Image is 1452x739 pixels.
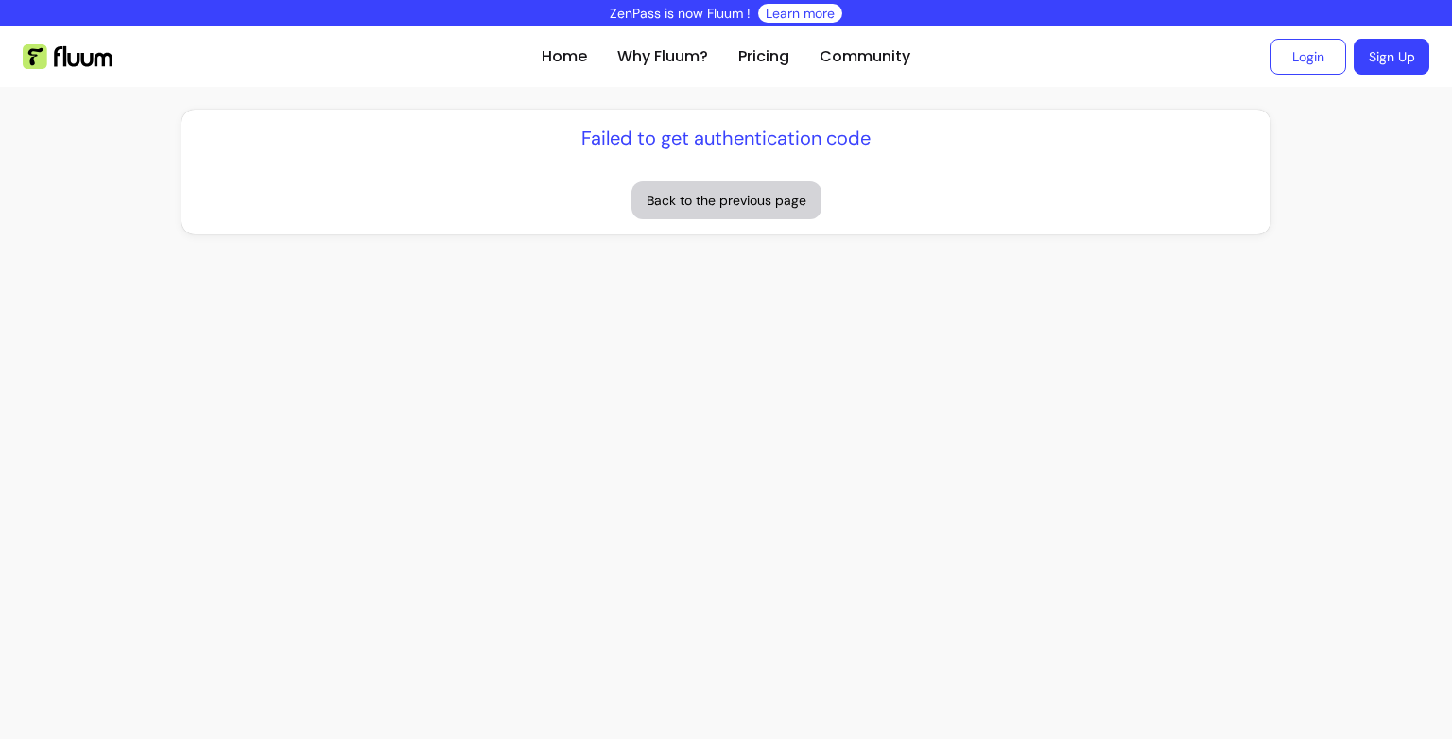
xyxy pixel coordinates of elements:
a: Pricing [738,45,789,68]
a: Learn more [766,4,835,23]
a: Community [820,45,910,68]
a: Login [1270,39,1346,75]
img: Fluum Logo [23,44,112,69]
a: Why Fluum? [617,45,708,68]
p: Failed to get authentication code [581,125,871,151]
button: Back to the previous page [631,181,821,219]
a: Sign Up [1354,39,1429,75]
a: Home [542,45,587,68]
p: ZenPass is now Fluum ! [610,4,751,23]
